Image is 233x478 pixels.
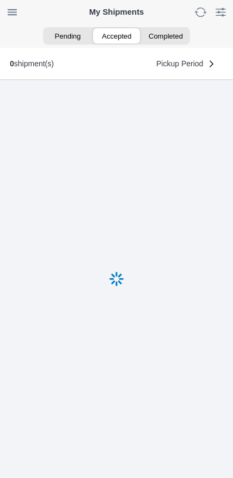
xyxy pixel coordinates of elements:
span: Pickup Period [156,60,203,67]
div: shipment(s) [10,59,54,68]
ion-segment-button: Accepted [92,28,141,44]
ion-segment-button: Completed [141,28,190,44]
b: 0 [10,59,14,68]
ion-segment-button: Pending [43,28,92,44]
